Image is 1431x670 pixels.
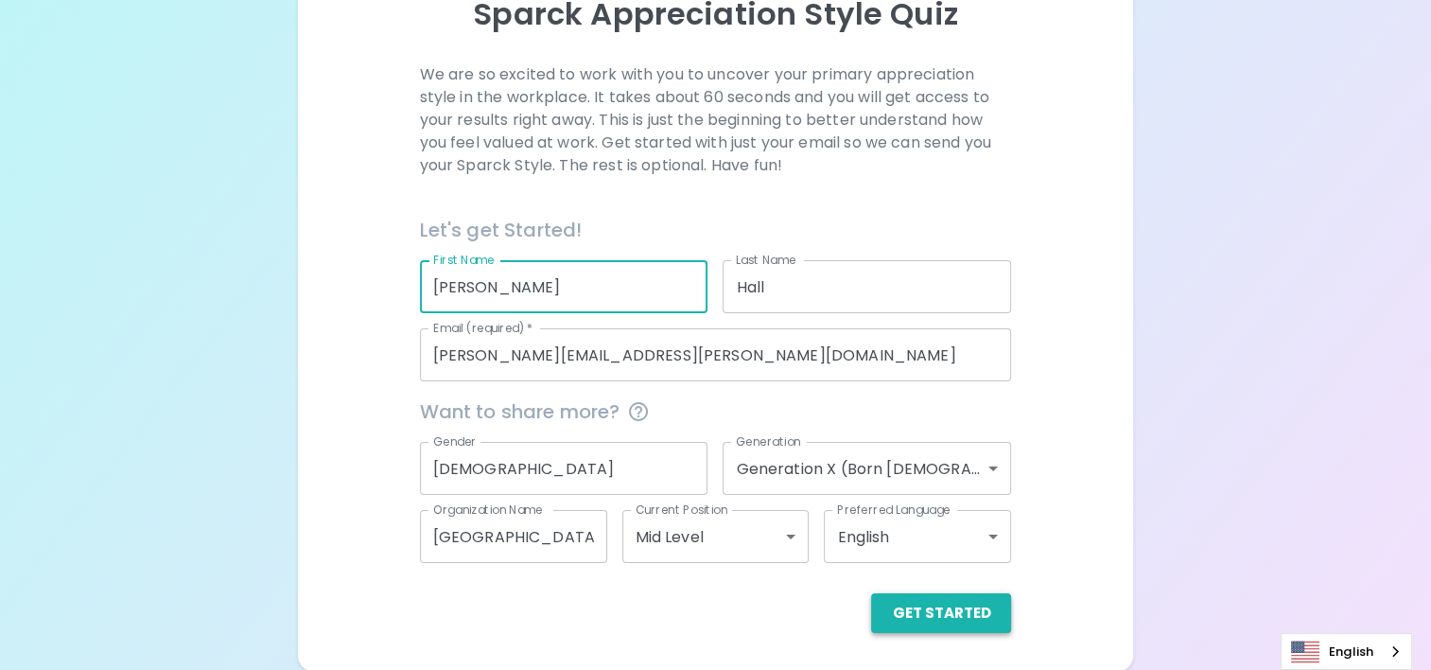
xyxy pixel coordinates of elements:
div: Generation X (Born [DEMOGRAPHIC_DATA] - [DEMOGRAPHIC_DATA]) [723,442,1011,495]
label: First Name [433,252,495,268]
p: We are so excited to work with you to uncover your primary appreciation style in the workplace. I... [420,63,1012,177]
div: Mid Level [622,510,810,563]
label: Last Name [736,252,795,268]
button: Get Started [871,593,1011,633]
a: English [1282,634,1411,669]
label: Generation [736,433,801,450]
label: Email (required) [433,320,533,336]
label: Current Position [636,502,727,518]
label: Preferred Language [837,502,951,518]
span: Want to share more? [420,397,1012,427]
aside: Language selected: English [1281,633,1412,670]
div: English [824,510,1011,563]
svg: This information is completely confidential and only used for aggregated appreciation studies at ... [627,400,650,423]
label: Organization Name [433,502,543,518]
div: Language [1281,633,1412,670]
h6: Let's get Started! [420,215,1012,245]
label: Gender [433,433,477,450]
